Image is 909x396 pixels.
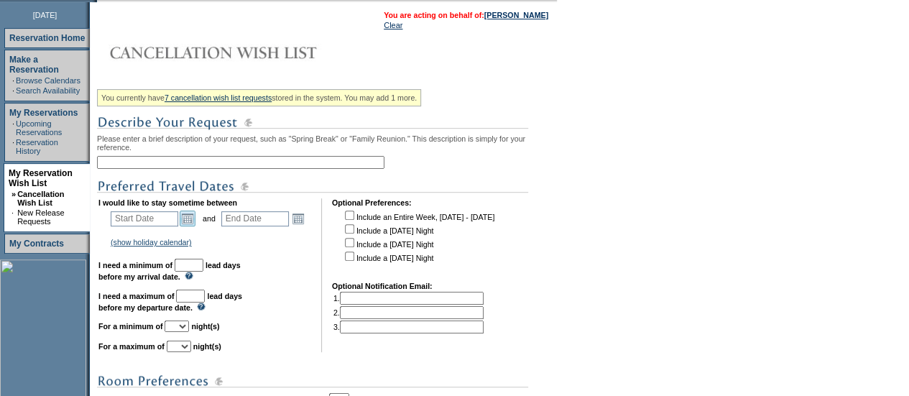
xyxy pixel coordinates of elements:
[33,11,57,19] span: [DATE]
[342,208,494,272] td: Include an Entire Week, [DATE] - [DATE] Include a [DATE] Night Include a [DATE] Night Include a [...
[9,108,78,118] a: My Reservations
[12,138,14,155] td: ·
[16,119,62,137] a: Upcoming Reservations
[185,272,193,280] img: questionMark_lightBlue.gif
[16,138,58,155] a: Reservation History
[97,89,421,106] div: You currently have stored in the system. You may add 1 more.
[111,211,178,226] input: Date format: M/D/Y. Shortcut keys: [T] for Today. [UP] or [.] for Next Day. [DOWN] or [,] for Pre...
[16,86,80,95] a: Search Availability
[98,198,237,207] b: I would like to stay sometime between
[197,303,206,310] img: questionMark_lightBlue.gif
[333,306,484,319] td: 2.
[11,208,16,226] td: ·
[98,322,162,331] b: For a minimum of
[290,211,306,226] a: Open the calendar popup.
[332,198,412,207] b: Optional Preferences:
[12,119,14,137] td: ·
[9,55,59,75] a: Make a Reservation
[9,239,64,249] a: My Contracts
[12,86,14,95] td: ·
[333,292,484,305] td: 1.
[17,190,64,207] a: Cancellation Wish List
[97,38,384,67] img: Cancellation Wish List
[333,321,484,333] td: 3.
[12,76,14,85] td: ·
[98,261,172,270] b: I need a minimum of
[98,261,241,281] b: lead days before my arrival date.
[191,322,219,331] b: night(s)
[11,190,16,198] b: »
[17,208,64,226] a: New Release Requests
[98,292,174,300] b: I need a maximum of
[165,93,272,102] a: 7 cancellation wish list requests
[484,11,548,19] a: [PERSON_NAME]
[9,168,73,188] a: My Reservation Wish List
[200,208,218,229] td: and
[384,21,402,29] a: Clear
[193,342,221,351] b: night(s)
[180,211,195,226] a: Open the calendar popup.
[98,292,242,312] b: lead days before my departure date.
[221,211,289,226] input: Date format: M/D/Y. Shortcut keys: [T] for Today. [UP] or [.] for Next Day. [DOWN] or [,] for Pre...
[9,33,85,43] a: Reservation Home
[384,11,548,19] span: You are acting on behalf of:
[16,76,80,85] a: Browse Calendars
[98,342,165,351] b: For a maximum of
[332,282,433,290] b: Optional Notification Email:
[97,372,528,390] img: subTtlRoomPreferences.gif
[111,238,192,247] a: (show holiday calendar)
